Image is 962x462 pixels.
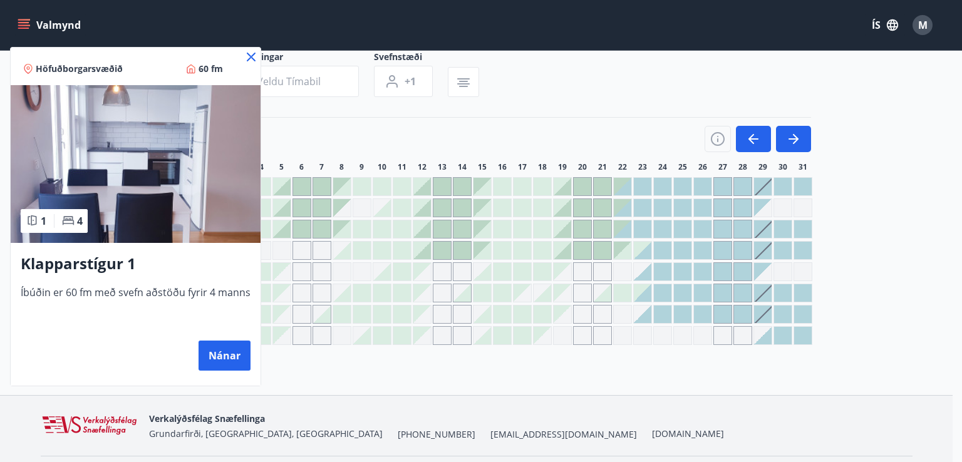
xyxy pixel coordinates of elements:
[21,285,251,327] span: Íbúðin er 60 fm með svefn aðstöðu fyrir 4 manns
[77,214,83,228] span: 4
[21,253,251,275] h3: Klapparstígur 1
[41,214,46,228] span: 1
[36,63,123,75] span: Höfuðborgarsvæðið
[199,341,251,371] button: Nánar
[199,63,223,75] span: 60 fm
[11,85,261,243] img: Paella dish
